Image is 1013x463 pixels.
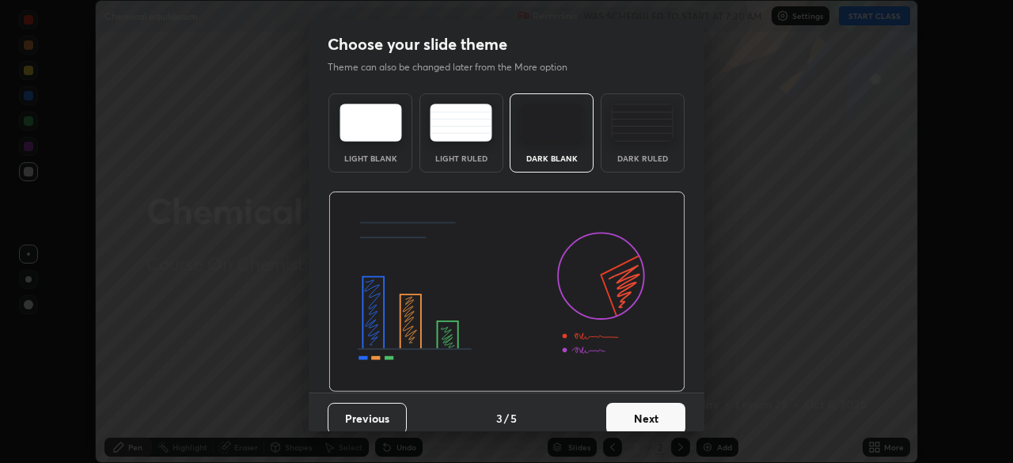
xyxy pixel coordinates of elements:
img: darkTheme.f0cc69e5.svg [521,104,583,142]
div: Dark Blank [520,154,583,162]
img: darkThemeBanner.d06ce4a2.svg [328,192,685,393]
div: Dark Ruled [611,154,674,162]
h2: Choose your slide theme [328,34,507,55]
button: Previous [328,403,407,435]
img: lightTheme.e5ed3b09.svg [340,104,402,142]
p: Theme can also be changed later from the More option [328,60,584,74]
h4: 3 [496,410,503,427]
img: darkRuledTheme.de295e13.svg [611,104,673,142]
button: Next [606,403,685,435]
div: Light Ruled [430,154,493,162]
div: Light Blank [339,154,402,162]
img: lightRuledTheme.5fabf969.svg [430,104,492,142]
h4: / [504,410,509,427]
h4: 5 [510,410,517,427]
